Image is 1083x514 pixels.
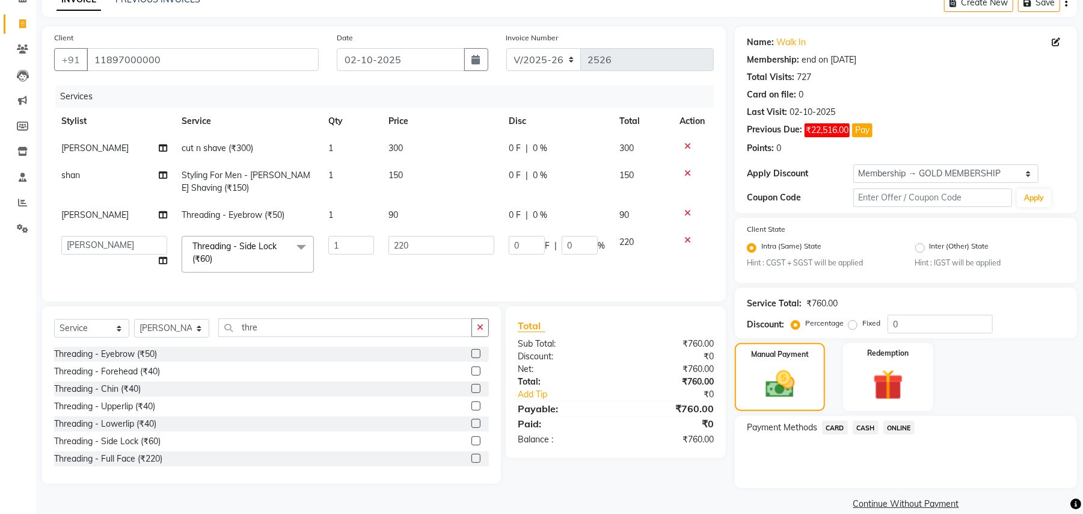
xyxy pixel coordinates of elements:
div: ₹0 [616,350,723,363]
div: Service Total: [747,297,802,310]
div: ₹760.00 [616,376,723,388]
div: ₹760.00 [616,338,723,350]
span: 220 [619,237,634,247]
span: [PERSON_NAME] [61,209,129,220]
label: Percentage [805,318,844,329]
div: 0 [799,88,803,101]
div: Points: [747,142,774,155]
label: Fixed [862,318,880,329]
div: end on [DATE] [802,54,856,66]
div: Threading - Full Face (₹220) [54,453,162,465]
a: Add Tip [509,388,634,401]
div: Threading - Side Lock (₹60) [54,435,161,448]
span: CARD [822,421,848,435]
span: | [526,209,528,221]
label: Inter (Other) State [930,241,989,255]
div: ₹0 [616,416,723,431]
span: Threading - Eyebrow (₹50) [182,209,284,220]
span: Styling For Men - [PERSON_NAME] Shaving (₹150) [182,170,310,193]
button: Pay [852,123,873,137]
span: Payment Methods [747,421,817,434]
th: Stylist [54,108,174,135]
div: Total Visits: [747,71,794,84]
small: Hint : IGST will be applied [915,258,1065,268]
div: Previous Due: [747,123,802,137]
label: Date [337,33,353,43]
div: Card on file: [747,88,796,101]
button: Apply [1017,189,1051,207]
input: Search or Scan [218,318,472,337]
div: Membership: [747,54,799,66]
img: _gift.svg [864,366,913,404]
span: Total [518,320,545,332]
div: Threading - Chin (₹40) [54,383,141,395]
th: Price [381,108,502,135]
input: Search by Name/Mobile/Email/Code [87,48,319,71]
div: Last Visit: [747,106,787,119]
div: Apply Discount [747,167,853,180]
span: 0 F [509,209,521,221]
div: Threading - Forehead (₹40) [54,365,160,378]
div: ₹760.00 [616,363,723,376]
div: Balance : [509,433,616,446]
label: Client State [747,224,785,235]
span: | [554,240,557,252]
span: 1 [328,170,333,181]
a: Walk In [776,36,806,49]
div: Name: [747,36,774,49]
th: Disc [502,108,612,135]
div: 0 [776,142,781,155]
span: 0 F [509,169,521,182]
div: Services [55,85,723,108]
div: ₹760.00 [616,401,723,416]
div: Threading - Lowerlip (₹40) [54,418,156,430]
img: _cash.svg [756,367,804,401]
button: +91 [54,48,88,71]
span: 0 % [533,169,547,182]
span: 90 [388,209,398,220]
span: 90 [619,209,629,220]
small: Hint : CGST + SGST will be applied [747,258,897,268]
span: 150 [619,170,634,181]
input: Enter Offer / Coupon Code [853,188,1012,207]
span: shan [61,170,80,181]
span: cut n shave (₹300) [182,143,253,153]
div: Net: [509,363,616,376]
div: ₹0 [634,388,723,401]
div: Coupon Code [747,191,853,204]
div: Threading - Eyebrow (₹50) [54,348,157,361]
label: Client [54,33,73,43]
div: Payable: [509,401,616,416]
span: % [598,240,605,252]
span: Threading - Side Lock (₹60) [192,241,277,264]
th: Action [672,108,714,135]
span: ONLINE [883,421,915,435]
span: 0 % [533,209,547,221]
span: CASH [853,421,879,435]
th: Qty [321,108,381,135]
span: [PERSON_NAME] [61,143,129,153]
span: 300 [619,143,634,153]
span: | [526,142,528,155]
label: Intra (Same) State [761,241,821,255]
span: 1 [328,143,333,153]
th: Service [174,108,321,135]
label: Invoice Number [506,33,559,43]
div: Total: [509,376,616,388]
span: 150 [388,170,403,181]
div: Discount: [747,318,784,331]
span: | [526,169,528,182]
div: ₹760.00 [806,297,838,310]
a: x [212,253,218,264]
span: 300 [388,143,403,153]
label: Redemption [867,348,909,359]
span: 1 [328,209,333,220]
div: Paid: [509,416,616,431]
a: Continue Without Payment [737,498,1075,510]
span: ₹22,516.00 [805,123,850,137]
span: 0 % [533,142,547,155]
div: ₹760.00 [616,433,723,446]
div: Sub Total: [509,338,616,350]
span: 0 F [509,142,521,155]
div: 727 [797,71,811,84]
